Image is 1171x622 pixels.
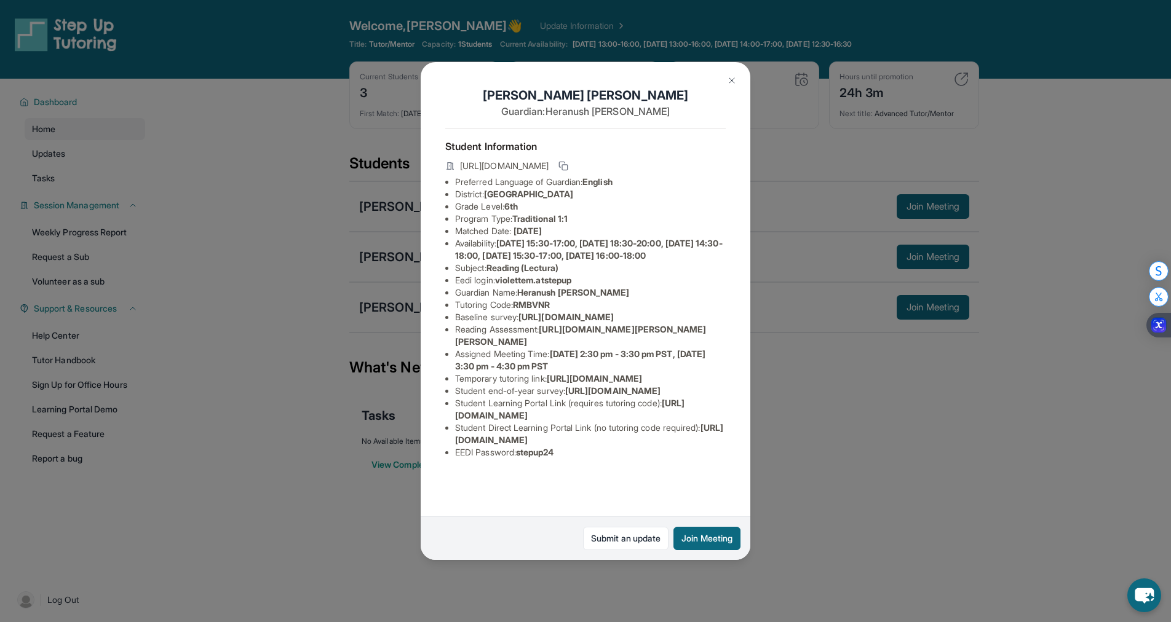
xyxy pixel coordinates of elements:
span: [GEOGRAPHIC_DATA] [484,189,573,199]
li: Student Direct Learning Portal Link (no tutoring code required) : [455,422,726,446]
img: Close Icon [727,76,737,85]
li: District: [455,188,726,200]
li: Student Learning Portal Link (requires tutoring code) : [455,397,726,422]
span: stepup24 [516,447,554,457]
a: Submit an update [583,527,669,550]
span: [URL][DOMAIN_NAME] [547,373,642,384]
h4: Student Information [445,139,726,154]
span: [DATE] 2:30 pm - 3:30 pm PST, [DATE] 3:30 pm - 4:30 pm PST [455,348,705,371]
span: RMBVNR [513,299,550,310]
button: chat-button [1127,578,1161,612]
span: [URL][DOMAIN_NAME] [518,312,614,322]
button: Join Meeting [673,527,740,550]
li: Reading Assessment : [455,323,726,348]
li: Baseline survey : [455,311,726,323]
span: Traditional 1:1 [512,213,568,224]
li: Student end-of-year survey : [455,385,726,397]
span: [URL][DOMAIN_NAME][PERSON_NAME][PERSON_NAME] [455,324,707,347]
li: Availability: [455,237,726,262]
li: Guardian Name : [455,286,726,299]
li: Program Type: [455,213,726,225]
span: [DATE] [514,226,542,236]
span: [URL][DOMAIN_NAME] [565,385,661,396]
span: [URL][DOMAIN_NAME] [460,160,549,172]
button: Copy link [556,159,571,173]
li: Subject : [455,262,726,274]
span: Heranush [PERSON_NAME] [517,287,630,297]
li: Assigned Meeting Time : [455,348,726,372]
li: Preferred Language of Guardian: [455,176,726,188]
li: Tutoring Code : [455,299,726,311]
p: Guardian: Heranush [PERSON_NAME] [445,104,726,119]
li: Eedi login : [455,274,726,286]
span: violettem.atstepup [495,275,571,285]
li: EEDI Password : [455,446,726,459]
h1: [PERSON_NAME] [PERSON_NAME] [445,87,726,104]
li: Matched Date: [455,225,726,237]
li: Grade Level: [455,200,726,213]
span: English [582,176,613,187]
span: 6th [504,201,518,211]
li: Temporary tutoring link : [455,372,726,385]
span: Reading (Lectura) [486,262,558,273]
span: [DATE] 15:30-17:00, [DATE] 18:30-20:00, [DATE] 14:30-18:00, [DATE] 15:30-17:00, [DATE] 16:00-18:00 [455,238,723,261]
